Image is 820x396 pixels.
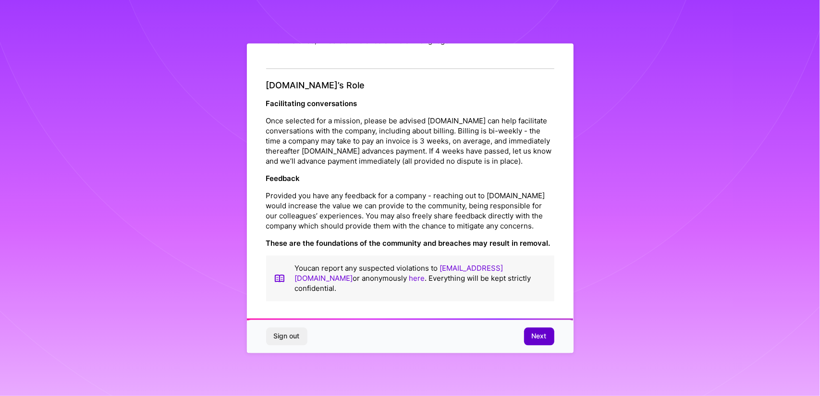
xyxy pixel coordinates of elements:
[295,263,547,293] p: You can report any suspected violations to or anonymously . Everything will be kept strictly conf...
[266,191,554,231] p: Provided you have any feedback for a company - reaching out to [DOMAIN_NAME] would increase the v...
[266,81,554,91] h4: [DOMAIN_NAME]’s Role
[266,99,357,108] strong: Facilitating conversations
[266,328,307,345] button: Sign out
[409,274,425,283] a: here
[274,332,300,341] span: Sign out
[266,116,554,166] p: Once selected for a mission, please be advised [DOMAIN_NAME] can help facilitate conversations wi...
[274,263,285,293] img: book icon
[524,328,554,345] button: Next
[266,174,300,183] strong: Feedback
[295,264,503,283] a: [EMAIL_ADDRESS][DOMAIN_NAME]
[266,239,551,248] strong: These are the foundations of the community and breaches may result in removal.
[532,332,547,341] span: Next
